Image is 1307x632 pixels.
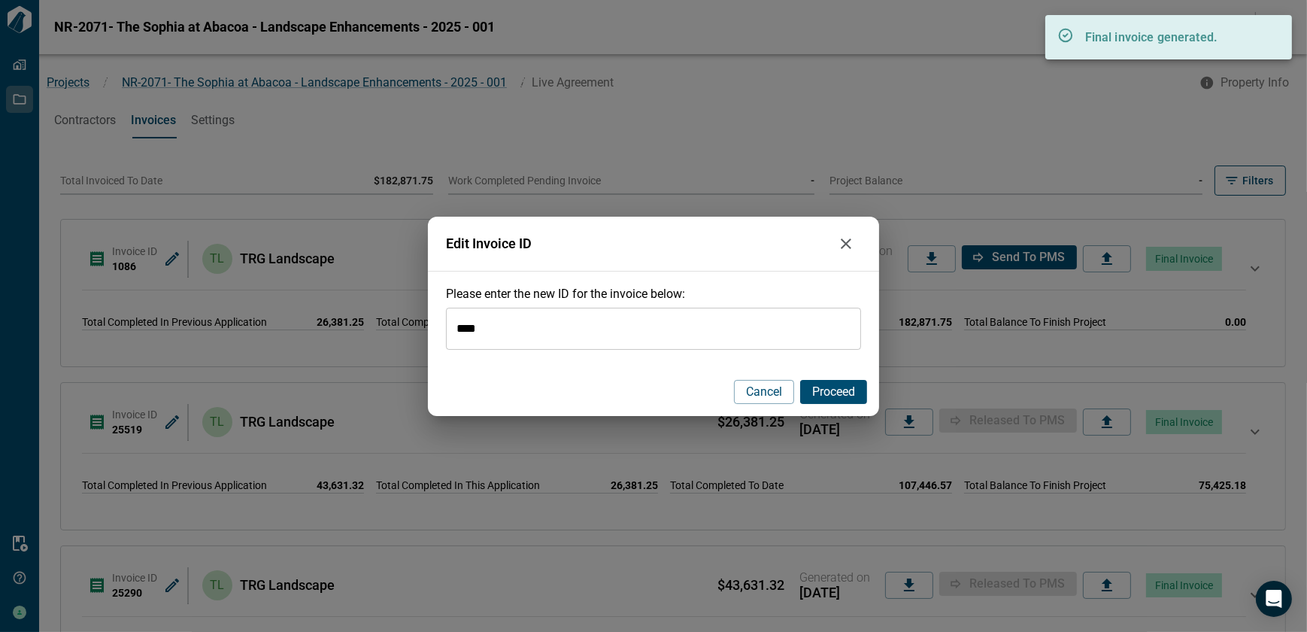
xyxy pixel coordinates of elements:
div: Open Intercom Messenger [1256,581,1292,617]
span: Cancel [746,384,782,400]
span: Proceed [812,384,855,400]
button: Proceed [800,380,867,404]
p: Final invoice generated. [1085,29,1266,47]
button: Cancel [734,380,794,404]
span: Please enter the new ID for the invoice below: [446,287,685,301]
span: Edit Invoice ID [446,236,831,251]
